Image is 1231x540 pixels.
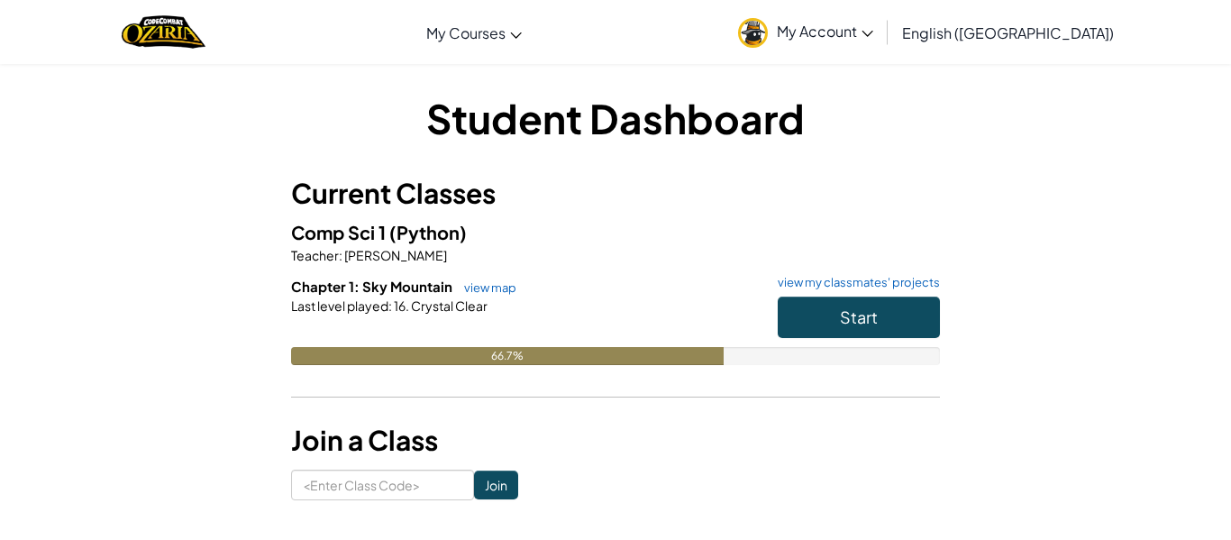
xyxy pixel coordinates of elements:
[291,347,724,365] div: 66.7%
[769,277,940,288] a: view my classmates' projects
[738,18,768,48] img: avatar
[409,297,488,314] span: Crystal Clear
[389,221,467,243] span: (Python)
[777,22,873,41] span: My Account
[291,90,940,146] h1: Student Dashboard
[291,278,455,295] span: Chapter 1: Sky Mountain
[291,470,474,500] input: <Enter Class Code>
[342,247,447,263] span: [PERSON_NAME]
[392,297,409,314] span: 16.
[291,221,389,243] span: Comp Sci 1
[426,23,506,42] span: My Courses
[291,247,339,263] span: Teacher
[902,23,1114,42] span: English ([GEOGRAPHIC_DATA])
[474,471,518,499] input: Join
[455,280,516,295] a: view map
[291,173,940,214] h3: Current Classes
[388,297,392,314] span: :
[417,8,531,57] a: My Courses
[339,247,342,263] span: :
[893,8,1123,57] a: English ([GEOGRAPHIC_DATA])
[729,4,882,60] a: My Account
[778,297,940,338] button: Start
[291,297,388,314] span: Last level played
[291,420,940,461] h3: Join a Class
[122,14,205,50] img: Home
[122,14,205,50] a: Ozaria by CodeCombat logo
[840,307,878,327] span: Start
